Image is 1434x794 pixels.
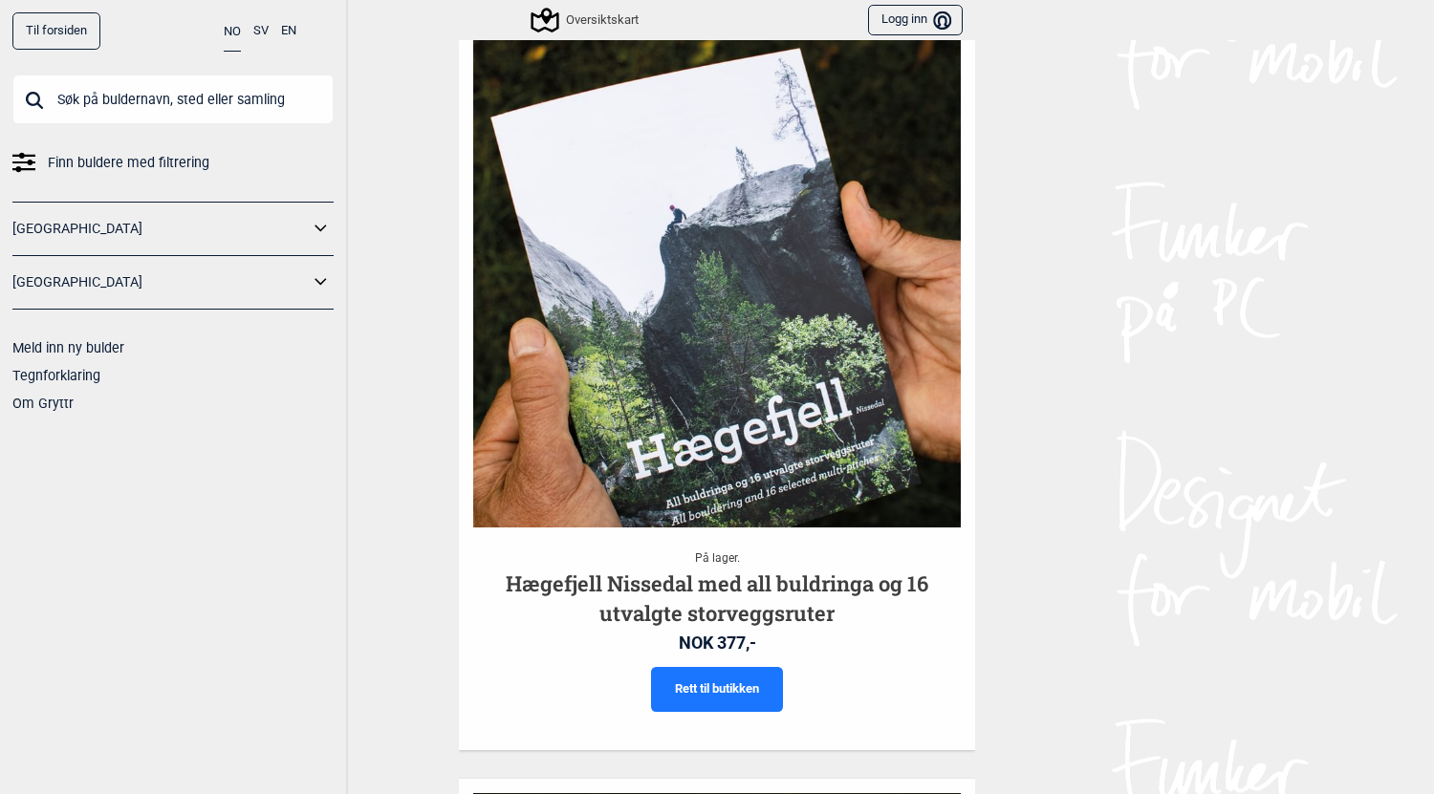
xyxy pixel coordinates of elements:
[473,40,961,527] img: 200823 boka
[253,12,269,50] button: SV
[12,396,74,411] a: Om Gryttr
[12,268,309,296] a: [GEOGRAPHIC_DATA]
[473,569,961,629] h2: Hægefjell Nissedal med all buldringa og 16 utvalgte storveggsruter
[12,368,100,383] a: Tegnforklaring
[12,12,100,50] a: Til forsiden
[12,215,309,243] a: [GEOGRAPHIC_DATA]
[651,667,783,712] a: Rett til butikken
[224,12,241,52] button: NO
[12,75,334,124] input: Søk på buldernavn, sted eller samling
[12,340,124,355] a: Meld inn ny bulder
[12,149,334,177] a: Finn buldere med filtrering
[281,12,296,50] button: EN
[473,547,961,569] p: På lager.
[868,5,963,36] button: Logg inn
[473,629,961,657] p: NOK 377,-
[48,149,209,177] span: Finn buldere med filtrering
[533,9,639,32] div: Oversiktskart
